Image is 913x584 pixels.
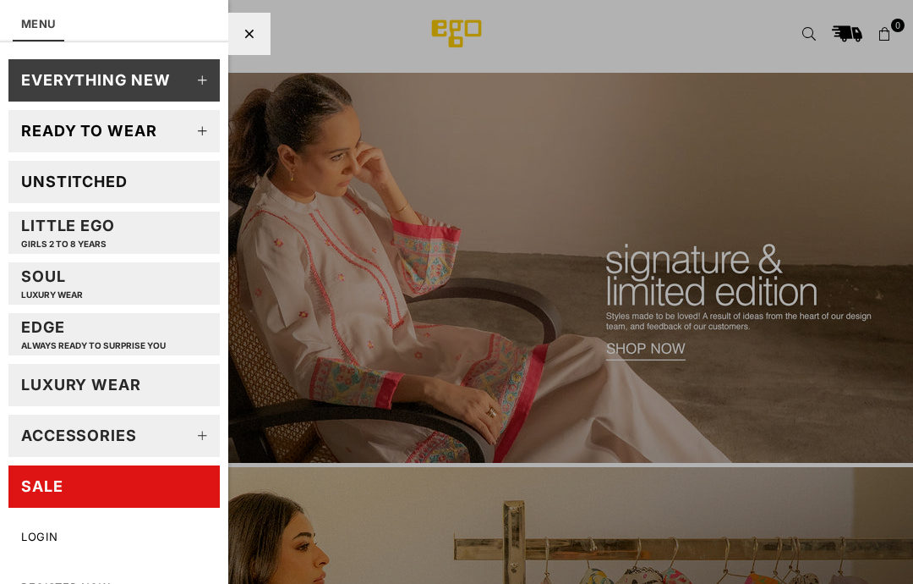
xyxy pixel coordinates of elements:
a: EVERYTHING NEW [8,59,220,102]
div: Unstitched [21,172,128,191]
a: Little EGOGIRLS 2 TO 8 YEARS [8,212,220,254]
div: Soul [21,267,83,300]
div: EVERYTHING NEW [21,70,171,90]
div: LUXURY WEAR [21,375,141,394]
div: Little EGO [21,216,115,249]
a: Unstitched [8,161,220,203]
a: Ready to wear [8,110,220,152]
a: EDGEAlways ready to surprise you [8,313,220,355]
a: Accessories [8,415,220,457]
a: MENU [21,17,56,30]
a: SoulLUXURY WEAR [8,262,220,305]
a: LUXURY WEAR [8,364,220,406]
div: Accessories [21,426,137,445]
div: SALE [21,477,63,496]
div: Ready to wear [21,121,157,140]
p: LUXURY WEAR [21,289,83,300]
div: Close Menu [228,13,271,55]
a: LOGIN [8,516,220,559]
div: EDGE [21,317,166,350]
a: SALE [8,466,220,508]
p: Always ready to surprise you [21,340,166,351]
p: GIRLS 2 TO 8 YEARS [21,239,115,250]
